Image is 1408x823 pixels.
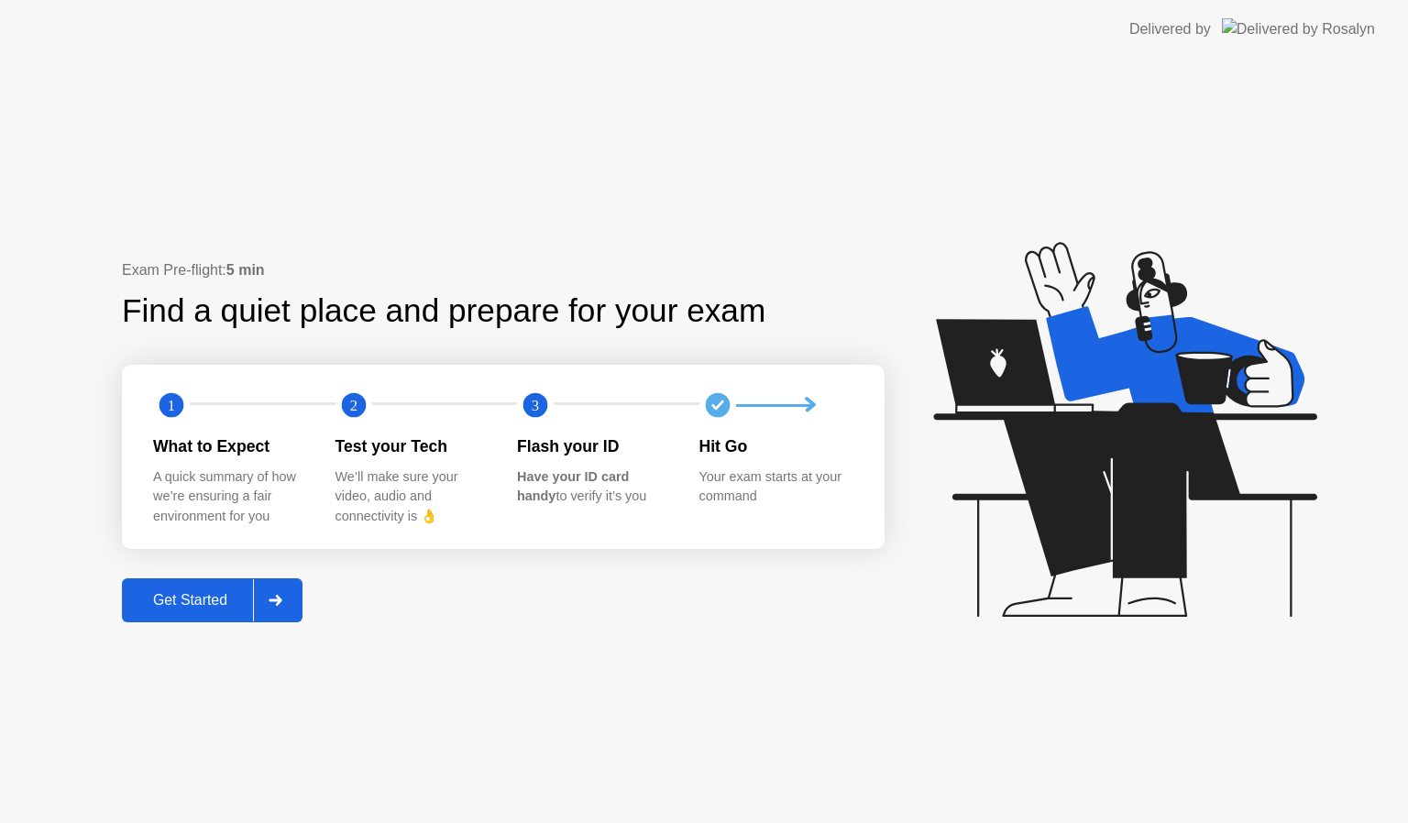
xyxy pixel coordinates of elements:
div: Exam Pre-flight: [122,259,885,281]
b: Have your ID card handy [517,469,629,504]
div: Hit Go [699,434,852,458]
text: 2 [349,397,357,414]
div: Test your Tech [335,434,489,458]
img: Delivered by Rosalyn [1222,18,1375,39]
div: We’ll make sure your video, audio and connectivity is 👌 [335,467,489,527]
div: Get Started [127,592,253,609]
text: 3 [532,397,539,414]
div: A quick summary of how we’re ensuring a fair environment for you [153,467,306,527]
div: What to Expect [153,434,306,458]
b: 5 min [226,262,265,278]
div: Delivered by [1129,18,1211,40]
div: Your exam starts at your command [699,467,852,507]
div: to verify it’s you [517,467,670,507]
button: Get Started [122,578,302,622]
div: Find a quiet place and prepare for your exam [122,287,768,335]
text: 1 [168,397,175,414]
div: Flash your ID [517,434,670,458]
